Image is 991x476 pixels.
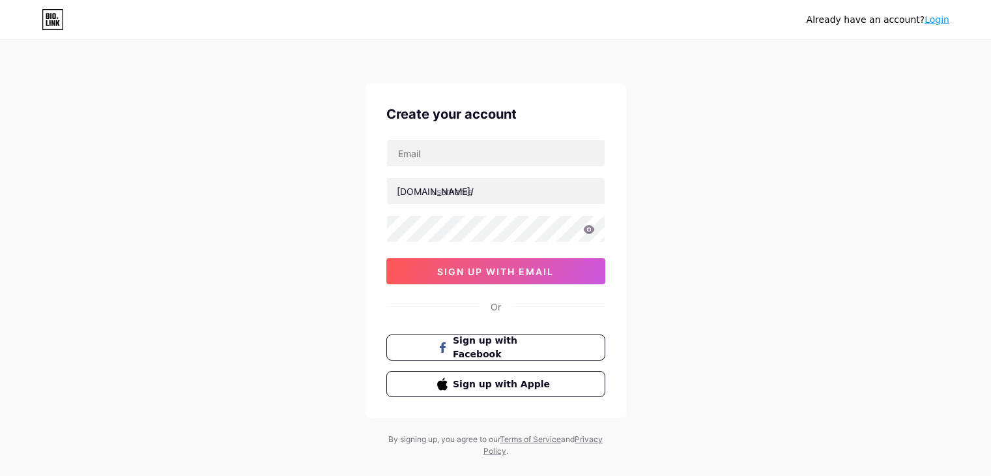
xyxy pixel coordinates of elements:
div: Or [491,300,501,314]
div: Already have an account? [807,13,949,27]
a: Terms of Service [500,434,561,444]
a: Login [925,14,949,25]
input: Email [387,140,605,166]
div: Create your account [386,104,605,124]
input: username [387,178,605,204]
span: Sign up with Facebook [453,334,554,361]
button: Sign up with Apple [386,371,605,397]
button: sign up with email [386,258,605,284]
div: By signing up, you agree to our and . [385,434,607,457]
button: Sign up with Facebook [386,335,605,361]
span: Sign up with Apple [453,378,554,391]
span: sign up with email [437,266,554,277]
div: [DOMAIN_NAME]/ [397,185,474,198]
